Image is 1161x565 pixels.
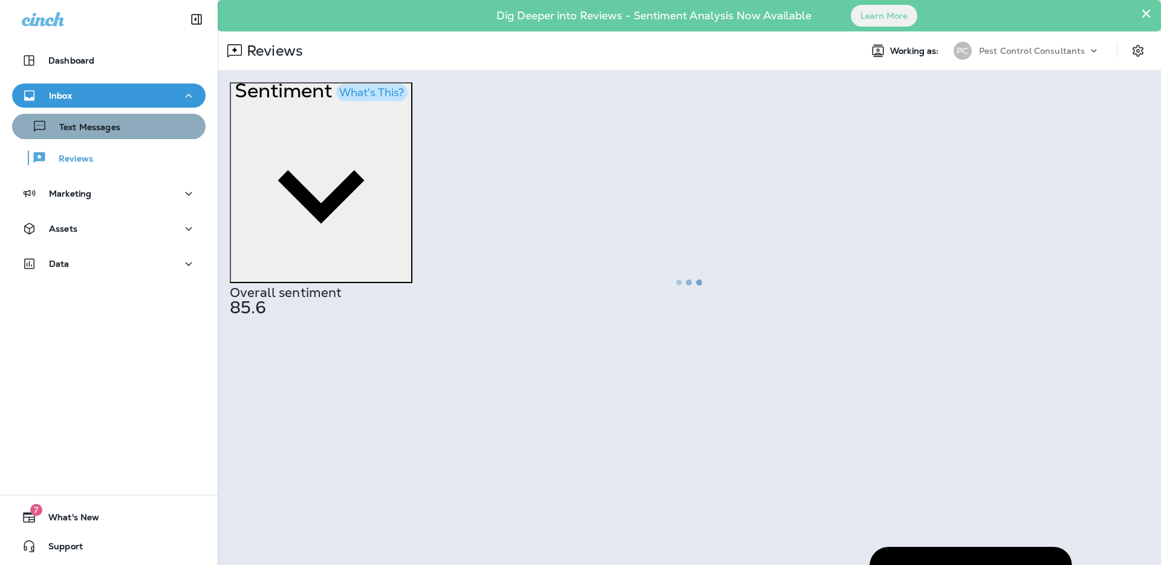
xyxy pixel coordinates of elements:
[12,145,206,171] button: Reviews
[49,91,72,100] p: Inbox
[49,224,77,234] p: Assets
[47,122,120,134] p: Text Messages
[180,7,213,31] button: Collapse Sidebar
[36,541,83,556] span: Support
[12,534,206,558] button: Support
[12,217,206,241] button: Assets
[12,252,206,276] button: Data
[47,154,93,165] p: Reviews
[12,48,206,73] button: Dashboard
[12,114,206,139] button: Text Messages
[48,56,94,65] p: Dashboard
[49,189,91,198] p: Marketing
[12,181,206,206] button: Marketing
[36,512,99,527] span: What's New
[12,83,206,108] button: Inbox
[30,504,42,516] span: 7
[49,259,70,269] p: Data
[12,505,206,529] button: 7What's New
